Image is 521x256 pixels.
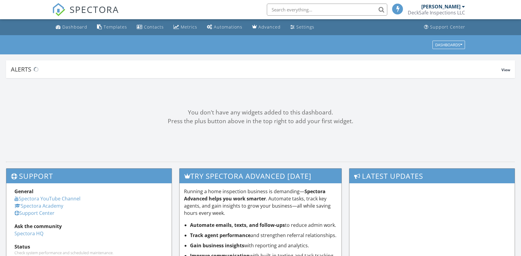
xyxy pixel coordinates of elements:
button: Dashboards [432,41,465,49]
a: Spectora Academy [14,203,63,209]
div: Metrics [181,24,197,30]
a: Support Center [14,210,55,216]
span: View [501,67,510,72]
div: DeckSafe Inspections LLC [408,10,465,16]
strong: General [14,188,33,195]
div: Support Center [430,24,465,30]
a: Spectora YouTube Channel [14,195,80,202]
div: Templates [104,24,127,30]
h3: Try spectora advanced [DATE] [179,169,341,183]
img: The Best Home Inspection Software - Spectora [52,3,65,16]
a: Contacts [134,22,166,33]
strong: Spectora Advanced helps you work smarter [184,188,326,202]
div: Dashboards [435,43,462,47]
div: Ask the community [14,223,164,230]
strong: Track agent performance [190,232,251,239]
h3: Latest Updates [349,169,515,183]
div: You don't have any widgets added to this dashboard. [6,108,515,117]
a: Spectora HQ [14,230,43,237]
span: SPECTORA [70,3,119,16]
a: Dashboard [53,22,90,33]
div: Automations [214,24,242,30]
a: Support Center [422,22,468,33]
p: Running a home inspection business is demanding— . Automate tasks, track key agents, and gain ins... [184,188,337,217]
a: Advanced [250,22,283,33]
a: Metrics [171,22,200,33]
div: Alerts [11,65,501,73]
h3: Support [6,169,172,183]
div: [PERSON_NAME] [421,4,460,10]
div: Contacts [144,24,164,30]
a: Templates [95,22,129,33]
li: to reduce admin work. [190,221,337,229]
div: Advanced [258,24,281,30]
div: Settings [296,24,314,30]
strong: Automate emails, texts, and follow-ups [190,222,285,228]
li: with reporting and analytics. [190,242,337,249]
div: Check system performance and scheduled maintenance. [14,250,164,255]
div: Press the plus button above in the top right to add your first widget. [6,117,515,126]
a: SPECTORA [52,8,119,21]
div: Status [14,243,164,250]
div: Dashboard [62,24,87,30]
strong: Gain business insights [190,242,244,249]
li: and strengthen referral relationships. [190,232,337,239]
a: Automations (Basic) [204,22,245,33]
a: Settings [288,22,317,33]
input: Search everything... [267,4,387,16]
